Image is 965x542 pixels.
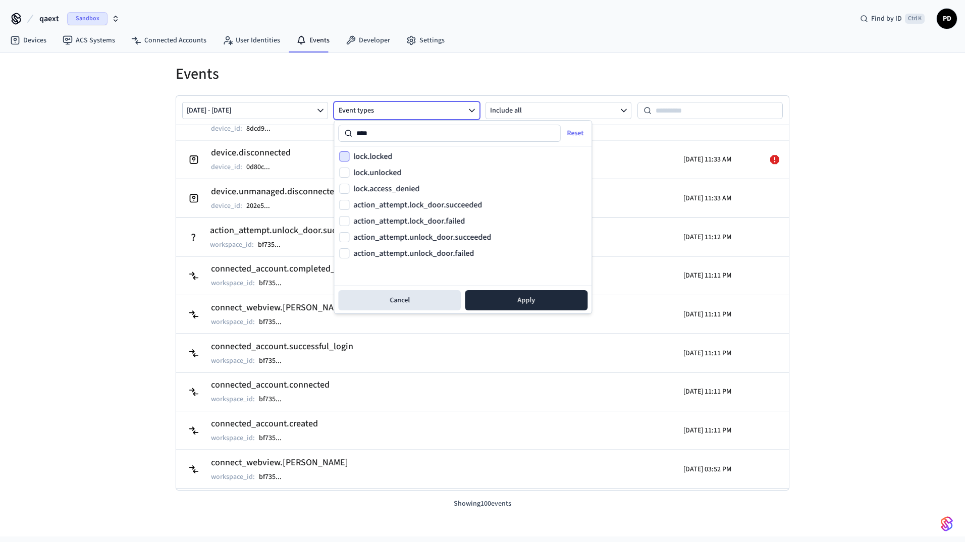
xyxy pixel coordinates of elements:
[211,394,255,404] p: workspace_id :
[338,31,398,49] a: Developer
[937,9,957,29] button: PD
[211,278,255,288] p: workspace_id :
[683,116,731,126] p: [DATE] 11:33 AM
[683,232,731,242] p: [DATE] 11:12 PM
[257,316,292,328] button: bf735...
[211,378,330,392] h2: connected_account.connected
[683,193,731,203] p: [DATE] 11:33 AM
[2,31,55,49] a: Devices
[211,472,255,482] p: workspace_id :
[215,31,288,49] a: User Identities
[211,201,242,211] p: device_id :
[211,456,348,470] h2: connect_webview.[PERSON_NAME]
[941,516,953,532] img: SeamLogoGradient.69752ec5.svg
[353,169,401,177] label: lock.unlocked
[353,201,482,209] label: action_attempt.lock_door.succeeded
[338,290,461,310] button: Cancel
[244,200,280,212] button: 202e5...
[353,217,465,225] label: action_attempt.lock_door.failed
[683,387,731,397] p: [DATE] 11:11 PM
[334,102,480,119] button: Event types
[398,31,453,49] a: Settings
[486,102,631,119] button: Include all
[67,12,108,25] span: Sandbox
[39,13,59,25] span: qaext
[211,356,255,366] p: workspace_id :
[55,31,123,49] a: ACS Systems
[211,185,339,199] h2: device.unmanaged.disconnected
[211,162,242,172] p: device_id :
[683,348,731,358] p: [DATE] 11:11 PM
[211,301,348,315] h2: connect_webview.[PERSON_NAME]
[257,355,292,367] button: bf735...
[256,239,291,251] button: bf735...
[211,317,255,327] p: workspace_id :
[938,10,956,28] span: PD
[257,277,292,289] button: bf735...
[244,123,281,135] button: 8dcd9...
[257,393,292,405] button: bf735...
[123,31,215,49] a: Connected Accounts
[211,146,291,160] h2: device.disconnected
[176,499,789,509] p: Showing 100 events
[683,425,731,436] p: [DATE] 11:11 PM
[353,152,392,160] label: lock.locked
[211,433,255,443] p: workspace_id :
[211,124,242,134] p: device_id :
[852,10,933,28] div: Find by IDCtrl K
[905,14,925,24] span: Ctrl K
[211,340,353,354] h2: connected_account.successful_login
[176,65,789,83] h1: Events
[353,233,491,241] label: action_attempt.unlock_door.succeeded
[559,125,594,141] button: Reset
[465,290,587,310] button: Apply
[210,224,364,238] h2: action_attempt.unlock_door.succeeded
[210,240,254,250] p: workspace_id :
[353,185,419,193] label: lock.access_denied
[257,471,292,483] button: bf735...
[257,432,292,444] button: bf735...
[182,102,328,119] button: [DATE] - [DATE]
[211,417,318,431] h2: connected_account.created
[683,154,731,165] p: [DATE] 11:33 AM
[683,309,731,319] p: [DATE] 11:11 PM
[871,14,902,24] span: Find by ID
[288,31,338,49] a: Events
[683,464,731,474] p: [DATE] 03:52 PM
[353,249,474,257] label: action_attempt.unlock_door.failed
[683,270,731,281] p: [DATE] 11:11 PM
[244,161,280,173] button: 0d80c...
[211,262,372,276] h2: connected_account.completed_first_sync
